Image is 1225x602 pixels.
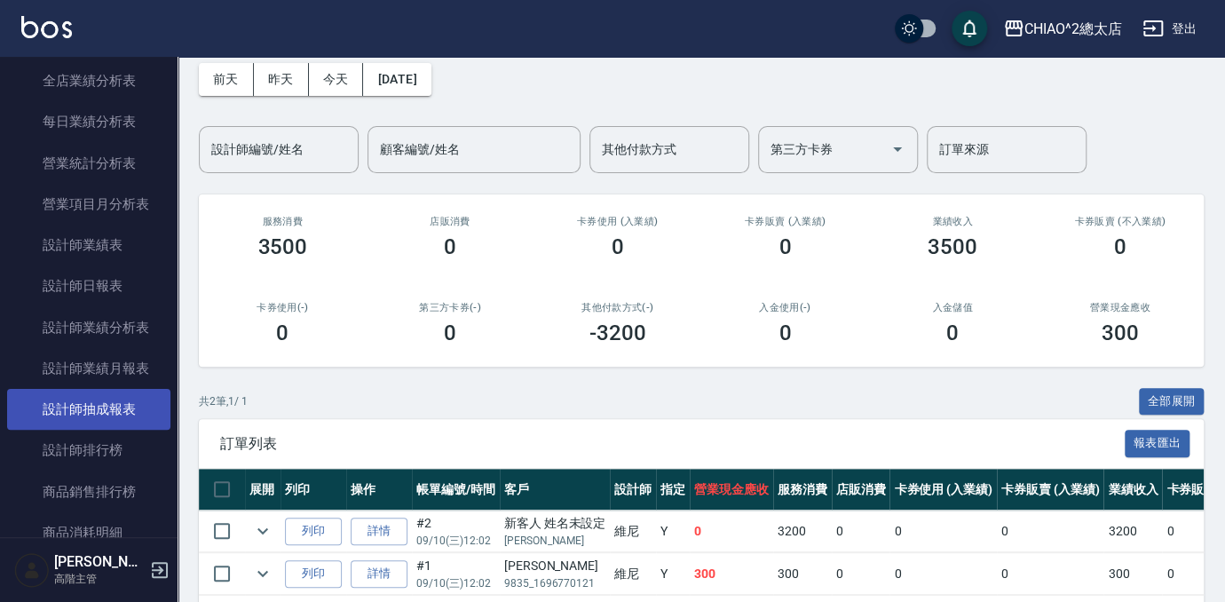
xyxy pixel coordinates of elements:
a: 設計師業績表 [7,225,170,265]
p: 高階主管 [54,571,145,587]
a: 設計師業績分析表 [7,307,170,348]
button: 列印 [285,560,342,588]
td: 維尼 [610,511,656,552]
p: [PERSON_NAME] [504,533,606,549]
th: 設計師 [610,469,656,511]
td: 0 [832,511,890,552]
div: 新客人 姓名未設定 [504,514,606,533]
a: 設計師日報表 [7,265,170,306]
a: 營業統計分析表 [7,143,170,184]
td: 300 [690,553,773,595]
h2: 卡券使用(-) [220,302,345,313]
p: 09/10 (三) 12:02 [416,533,495,549]
td: 0 [889,511,997,552]
h2: 店販消費 [388,216,513,227]
a: 詳情 [351,518,407,545]
td: #2 [412,511,500,552]
h2: 業績收入 [890,216,1016,227]
button: 報表匯出 [1125,430,1190,457]
img: Person [14,552,50,588]
td: 0 [997,553,1104,595]
th: 卡券販賣 (入業績) [997,469,1104,511]
td: 維尼 [610,553,656,595]
a: 報表匯出 [1125,434,1190,451]
button: 昨天 [254,63,309,96]
td: 0 [889,553,997,595]
h3: 0 [778,321,791,345]
h3: 服務消費 [220,216,345,227]
p: 09/10 (三) 12:02 [416,575,495,591]
a: 設計師抽成報表 [7,389,170,430]
th: 店販消費 [832,469,890,511]
a: 商品消耗明細 [7,512,170,553]
th: 指定 [656,469,690,511]
h3: 0 [444,321,456,345]
a: 詳情 [351,560,407,588]
h5: [PERSON_NAME] [54,553,145,571]
th: 展開 [245,469,281,511]
h2: 卡券販賣 (入業績) [723,216,848,227]
th: 服務消費 [773,469,832,511]
th: 業績收入 [1103,469,1162,511]
button: [DATE] [363,63,431,96]
h2: 第三方卡券(-) [388,302,513,313]
h3: 0 [612,234,624,259]
a: 商品銷售排行榜 [7,471,170,512]
button: Open [883,135,912,163]
h2: 卡券使用 (入業績) [555,216,680,227]
p: 9835_1696770121 [504,575,606,591]
td: 0 [832,553,890,595]
h3: -3200 [589,321,646,345]
button: save [952,11,987,46]
h3: 0 [1114,234,1126,259]
p: 共 2 筆, 1 / 1 [199,393,248,409]
h2: 入金使用(-) [723,302,848,313]
td: Y [656,553,690,595]
button: 今天 [309,63,364,96]
h2: 入金儲值 [890,302,1016,313]
th: 帳單編號/時間 [412,469,500,511]
td: #1 [412,553,500,595]
a: 每日業績分析表 [7,101,170,142]
img: Logo [21,16,72,38]
div: [PERSON_NAME] [504,557,606,575]
h3: 0 [946,321,959,345]
h3: 300 [1102,321,1139,345]
button: 全部展開 [1139,388,1205,416]
td: 3200 [773,511,832,552]
td: 300 [773,553,832,595]
td: 0 [690,511,773,552]
th: 操作 [346,469,412,511]
h3: 0 [444,234,456,259]
span: 訂單列表 [220,435,1125,453]
td: 0 [997,511,1104,552]
h3: 0 [276,321,288,345]
button: 登出 [1135,12,1204,45]
h3: 3500 [257,234,307,259]
h2: 卡券販賣 (不入業績) [1057,216,1182,227]
a: 設計師排行榜 [7,430,170,471]
div: CHIAO^2總太店 [1024,18,1122,40]
a: 全店業績分析表 [7,60,170,101]
td: Y [656,511,690,552]
button: 列印 [285,518,342,545]
td: 3200 [1103,511,1162,552]
th: 客戶 [500,469,611,511]
a: 設計師業績月報表 [7,348,170,389]
h3: 3500 [928,234,977,259]
button: expand row [249,560,276,587]
th: 列印 [281,469,346,511]
a: 營業項目月分析表 [7,184,170,225]
h2: 其他付款方式(-) [555,302,680,313]
th: 營業現金應收 [690,469,773,511]
h2: 營業現金應收 [1057,302,1182,313]
button: CHIAO^2總太店 [996,11,1129,47]
h3: 0 [778,234,791,259]
th: 卡券使用 (入業績) [889,469,997,511]
td: 300 [1103,553,1162,595]
button: expand row [249,518,276,544]
button: 前天 [199,63,254,96]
